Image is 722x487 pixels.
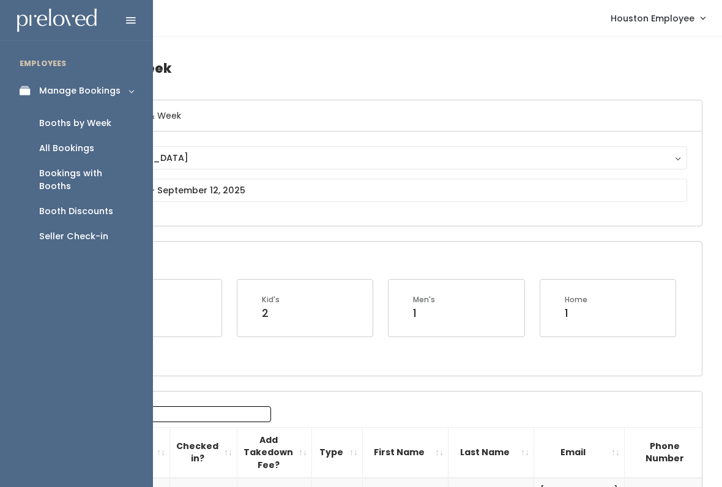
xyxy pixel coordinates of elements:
[611,12,694,25] span: Houston Employee
[89,151,675,165] div: [GEOGRAPHIC_DATA]
[39,84,121,97] div: Manage Bookings
[78,146,687,169] button: [GEOGRAPHIC_DATA]
[262,294,280,305] div: Kid's
[39,117,111,130] div: Booths by Week
[413,305,435,321] div: 1
[262,305,280,321] div: 2
[39,230,108,243] div: Seller Check-in
[598,5,717,31] a: Houston Employee
[413,294,435,305] div: Men's
[534,427,625,478] th: Email: activate to sort column ascending
[237,427,312,478] th: Add Takedown Fee?: activate to sort column ascending
[170,427,237,478] th: Checked in?: activate to sort column ascending
[70,406,271,422] label: Search:
[39,205,113,218] div: Booth Discounts
[448,427,534,478] th: Last Name: activate to sort column ascending
[63,100,702,132] h6: Select Location & Week
[115,406,271,422] input: Search:
[39,142,94,155] div: All Bookings
[312,427,363,478] th: Type: activate to sort column ascending
[39,167,133,193] div: Bookings with Booths
[625,427,717,478] th: Phone Number: activate to sort column ascending
[363,427,448,478] th: First Name: activate to sort column ascending
[565,294,587,305] div: Home
[17,9,97,32] img: preloved logo
[62,51,702,85] h4: Booths by Week
[78,179,687,202] input: September 6 - September 12, 2025
[565,305,587,321] div: 1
